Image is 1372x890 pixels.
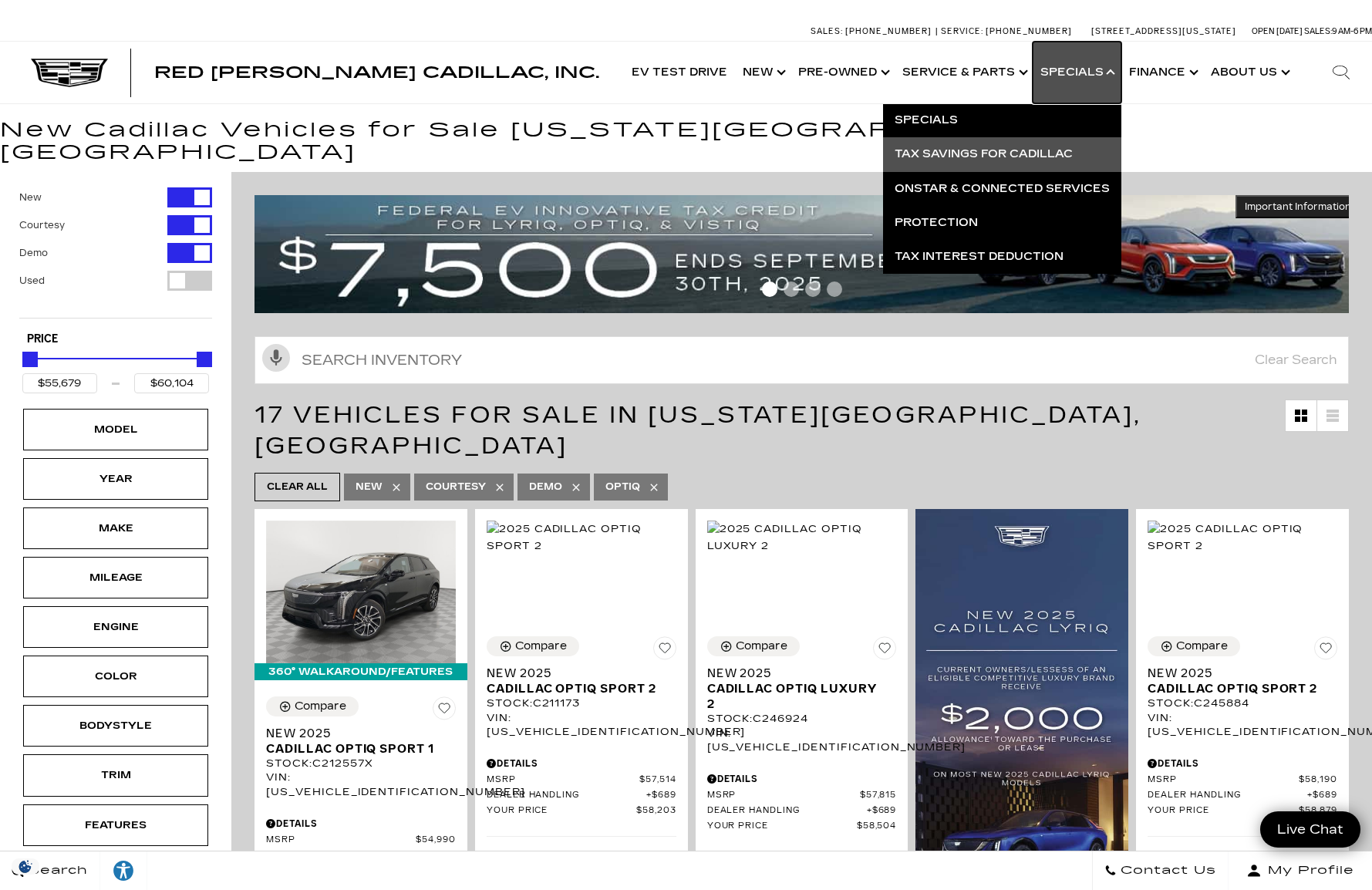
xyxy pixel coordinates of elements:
div: EngineEngine [23,606,208,648]
span: Go to slide 1 [762,281,777,297]
div: 360° WalkAround/Features [255,663,467,680]
button: Compare Vehicle [1148,636,1240,656]
a: Cadillac Dark Logo with Cadillac White Text [31,59,108,88]
span: $57,815 [860,790,897,801]
button: Compare Vehicle [266,696,359,716]
span: Service: [941,26,983,36]
div: MakeMake [23,507,208,549]
span: My Profile [1262,860,1354,882]
div: Pricing Details - New 2025 Cadillac OPTIQ Sport 1 [266,817,456,831]
span: $54,990 [416,834,456,846]
span: MSRP [266,834,416,846]
button: Save Vehicle [1314,636,1337,666]
a: MSRP $54,990 [266,834,456,846]
input: Search Inventory [255,336,1349,384]
div: Search [1310,42,1372,103]
a: Sales: [PHONE_NUMBER] [811,27,935,35]
a: New 2025Cadillac OPTIQ Sport 2 [1148,666,1337,696]
span: Go to slide 4 [827,281,842,297]
a: MSRP $57,514 [487,774,676,786]
div: Compare [1176,639,1228,653]
div: BodystyleBodystyle [23,705,208,747]
div: Stock : C245884 [1148,696,1337,710]
div: VIN: [US_VEHICLE_IDENTIFICATION_NUMBER] [1148,711,1337,739]
label: New [19,190,42,205]
a: Grid View [1286,400,1316,431]
span: Your Price [707,821,857,832]
span: New 2025 [487,666,665,681]
span: Sales: [811,26,843,36]
span: Go to slide 3 [805,281,821,297]
span: OPTIQ [605,477,640,497]
div: Pricing Details - New 2025 Cadillac OPTIQ Luxury 2 [707,772,897,786]
div: Compare [295,700,346,713]
a: Finance [1121,42,1203,103]
div: Year [77,470,154,487]
div: Filter by Vehicle Type [19,187,212,318]
a: New 2025Cadillac OPTIQ Sport 2 [487,666,676,696]
span: Red [PERSON_NAME] Cadillac, Inc. [154,63,599,82]
div: Maximum Price [197,352,212,367]
a: Contact Us [1092,851,1229,890]
div: Stock : C212557X [266,757,456,770]
div: Stock : C246924 [707,712,897,726]
div: Model [77,421,154,438]
div: FeaturesFeatures [23,804,208,846]
a: About Us [1203,42,1295,103]
span: MSRP [1148,774,1299,786]
label: Demo [19,245,48,261]
span: Cadillac OPTIQ Luxury 2 [707,681,885,712]
span: Dealer Handling [707,805,867,817]
div: Explore your accessibility options [100,859,147,882]
div: Price [22,346,209,393]
span: $58,879 [1299,805,1337,817]
a: Pre-Owned [791,42,895,103]
a: Protection [883,206,1121,240]
div: Stock : C211173 [487,696,676,710]
span: New 2025 [707,666,885,681]
button: Save Vehicle [873,636,896,666]
a: Your Price $58,504 [707,821,897,832]
span: MSRP [487,774,639,786]
img: 2025 Cadillac OPTIQ Sport 1 [266,521,456,662]
a: New 2025Cadillac OPTIQ Luxury 2 [707,666,897,712]
a: New [735,42,791,103]
div: TrimTrim [23,754,208,796]
span: Sales: [1304,26,1332,36]
div: Make [77,520,154,537]
div: Pricing Details - New 2025 Cadillac OPTIQ Sport 2 [1148,757,1337,770]
a: Specials [1033,42,1121,103]
span: $689 [646,790,676,801]
p: Other Offers You May Qualify For [1148,848,1337,876]
img: 2025 Cadillac OPTIQ Sport 2 [1148,521,1337,555]
div: VIN: [US_VEHICLE_IDENTIFICATION_NUMBER] [707,726,897,754]
a: Your Price $58,203 [487,805,676,817]
span: Your Price [487,805,636,817]
a: MSRP $58,190 [1148,774,1337,786]
a: Service & Parts [895,42,1033,103]
span: [PHONE_NUMBER] [986,26,1072,36]
button: Save Vehicle [653,636,676,666]
a: [STREET_ADDRESS][US_STATE] [1091,26,1236,36]
div: Pricing Details - New 2025 Cadillac OPTIQ Sport 2 [487,757,676,770]
a: Dealer Handling $689 [266,850,456,861]
span: Cadillac OPTIQ Sport 2 [1148,681,1326,696]
svg: Click to toggle on voice search [262,344,290,372]
div: VIN: [US_VEHICLE_IDENTIFICATION_NUMBER] [266,770,456,798]
span: New 2025 [266,726,444,741]
span: Your Price [1148,805,1299,817]
span: Go to slide 2 [784,281,799,297]
div: Trim [77,767,154,784]
span: Dealer Handling [1148,790,1307,801]
span: $689 [1307,790,1337,801]
img: vrp-tax-ending-august-version [255,195,1360,314]
span: Demo [529,477,562,497]
span: MSRP [707,790,860,801]
a: Your Price $58,879 [1148,805,1337,817]
span: 17 Vehicles for Sale in [US_STATE][GEOGRAPHIC_DATA], [GEOGRAPHIC_DATA] [255,401,1141,460]
div: Color [77,668,154,685]
label: Used [19,273,45,288]
div: Minimum Price [22,352,38,367]
button: Save Vehicle [433,696,456,726]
